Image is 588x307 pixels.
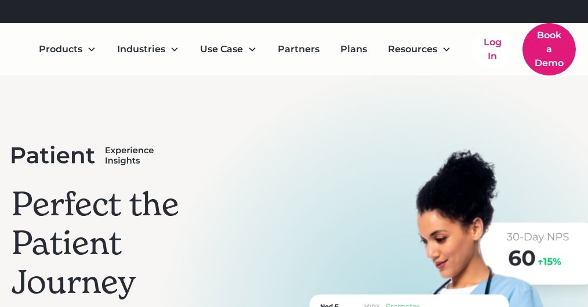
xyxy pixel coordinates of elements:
[108,38,188,61] div: Industries
[191,38,266,61] div: Use Case
[268,38,329,61] a: Partners
[39,42,82,56] div: Products
[388,42,437,56] div: Resources
[200,42,243,56] div: Use Case
[472,31,513,68] a: Log In
[379,38,460,61] div: Resources
[331,38,376,61] a: Plans
[522,23,576,75] a: Book a Demo
[117,42,165,56] div: Industries
[30,38,106,61] div: Products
